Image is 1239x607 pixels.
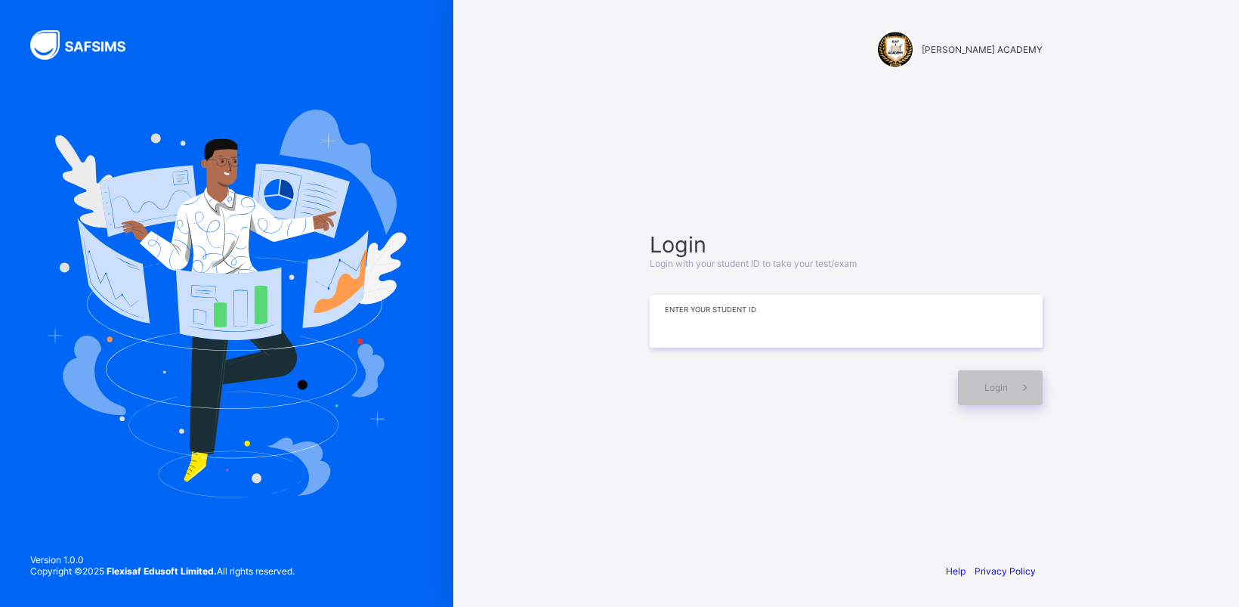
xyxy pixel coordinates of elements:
[47,110,406,497] img: Hero Image
[30,565,295,577] span: Copyright © 2025 All rights reserved.
[650,258,857,269] span: Login with your student ID to take your test/exam
[975,565,1036,577] a: Privacy Policy
[922,44,1043,55] span: [PERSON_NAME] ACADEMY
[650,231,1043,258] span: Login
[984,382,1008,393] span: Login
[946,565,966,577] a: Help
[30,30,144,60] img: SAFSIMS Logo
[30,554,295,565] span: Version 1.0.0
[107,565,217,577] strong: Flexisaf Edusoft Limited.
